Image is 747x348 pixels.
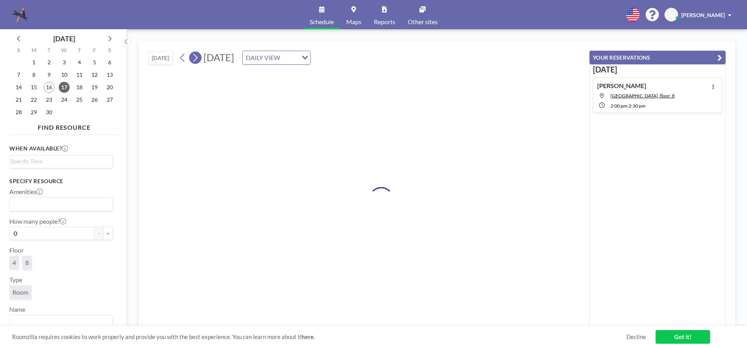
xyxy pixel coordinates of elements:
span: Maps [346,19,361,25]
img: organization-logo [12,7,28,23]
h4: FIND RESOURCE [9,120,119,131]
div: W [57,46,72,56]
a: here. [302,333,315,340]
span: Wednesday, September 10, 2025 [59,69,70,80]
h3: [DATE] [593,65,722,74]
div: Search for option [10,198,112,211]
span: Monday, September 22, 2025 [28,94,39,105]
button: + [103,227,113,240]
span: Saturday, September 20, 2025 [104,82,115,93]
span: Thursday, September 4, 2025 [74,57,85,68]
span: Friday, September 12, 2025 [89,69,100,80]
input: Search for option [282,53,297,63]
span: Wednesday, September 17, 2025 [59,82,70,93]
button: [DATE] [148,51,173,65]
span: - [627,103,629,109]
h4: [PERSON_NAME] [597,82,646,90]
span: Sunday, September 7, 2025 [13,69,24,80]
button: YOUR RESERVATIONS [589,51,726,64]
div: Search for option [10,155,112,167]
span: Wednesday, September 3, 2025 [59,57,70,68]
span: Reports [374,19,395,25]
span: Saturday, September 6, 2025 [104,57,115,68]
div: Search for option [243,51,310,64]
span: DAILY VIEW [244,53,282,63]
span: Schedule [310,19,334,25]
div: Search for option [10,315,112,329]
h3: Specify resource [9,178,113,185]
input: Search for option [11,317,108,327]
a: Got it! [656,330,710,344]
span: Monday, September 29, 2025 [28,107,39,118]
label: How many people? [9,217,66,225]
span: Friday, September 26, 2025 [89,94,100,105]
span: Tuesday, September 16, 2025 [44,82,54,93]
span: Monday, September 1, 2025 [28,57,39,68]
div: F [87,46,102,56]
div: T [72,46,87,56]
span: Wednesday, September 24, 2025 [59,94,70,105]
span: Room [12,288,28,296]
div: S [11,46,26,56]
span: Thursday, September 11, 2025 [74,69,85,80]
input: Search for option [11,157,108,166]
div: S [102,46,117,56]
label: Floor [9,246,24,254]
input: Search for option [11,199,108,209]
span: JG [668,11,675,18]
span: Thursday, September 25, 2025 [74,94,85,105]
span: Tuesday, September 23, 2025 [44,94,54,105]
span: [DATE] [203,51,234,63]
span: Tuesday, September 9, 2025 [44,69,54,80]
div: [DATE] [53,33,75,44]
span: Sunday, September 14, 2025 [13,82,24,93]
span: Monday, September 15, 2025 [28,82,39,93]
label: Type [9,276,22,284]
div: T [42,46,57,56]
span: Saturday, September 27, 2025 [104,94,115,105]
span: Tuesday, September 30, 2025 [44,107,54,118]
span: 2:30 PM [629,103,645,109]
div: M [26,46,42,56]
span: 2:00 PM [610,103,627,109]
span: Other sites [408,19,438,25]
span: Tuesday, September 2, 2025 [44,57,54,68]
span: Roomzilla requires cookies to work properly and provide you with the best experience. You can lea... [12,333,626,341]
span: 4 [12,259,16,267]
span: Friday, September 5, 2025 [89,57,100,68]
a: Decline [626,333,646,341]
span: West End Room, floor: 8 [610,93,675,99]
span: 8 [25,259,29,267]
span: [PERSON_NAME] [681,12,725,18]
span: Friday, September 19, 2025 [89,82,100,93]
span: Saturday, September 13, 2025 [104,69,115,80]
label: Name [9,306,25,313]
span: Thursday, September 18, 2025 [74,82,85,93]
button: - [94,227,103,240]
span: Monday, September 8, 2025 [28,69,39,80]
label: Amenities [9,188,43,196]
span: Sunday, September 28, 2025 [13,107,24,118]
span: Sunday, September 21, 2025 [13,94,24,105]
